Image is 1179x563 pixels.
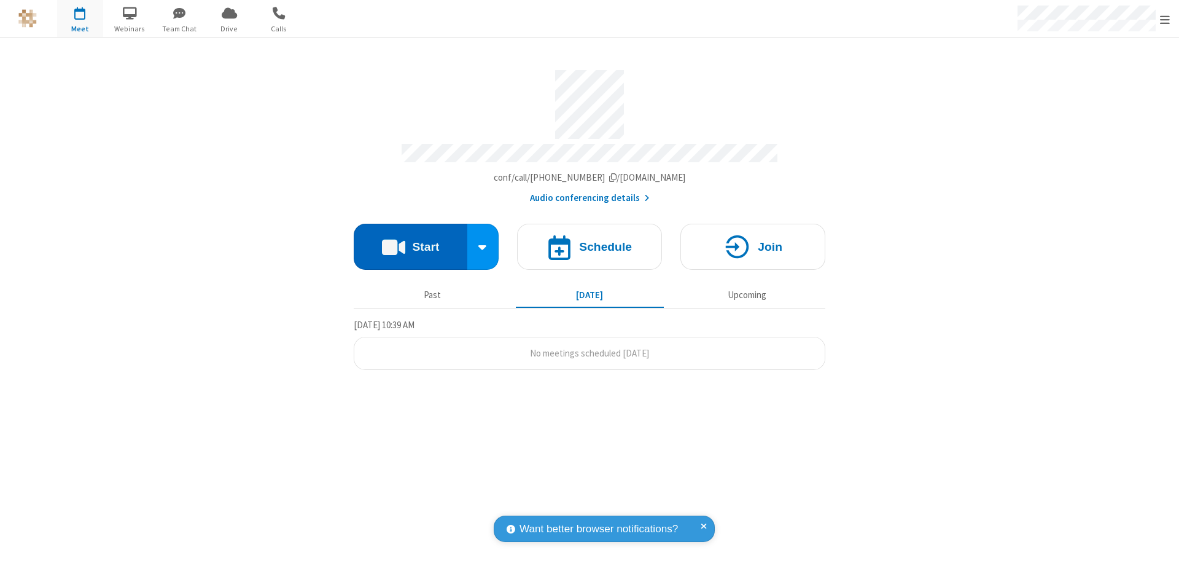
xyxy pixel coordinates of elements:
[758,241,782,253] h4: Join
[354,224,467,270] button: Start
[157,23,203,34] span: Team Chat
[579,241,632,253] h4: Schedule
[18,9,37,28] img: QA Selenium DO NOT DELETE OR CHANGE
[519,521,678,537] span: Want better browser notifications?
[256,23,302,34] span: Calls
[467,224,499,270] div: Start conference options
[354,319,414,331] span: [DATE] 10:39 AM
[680,224,825,270] button: Join
[107,23,153,34] span: Webinars
[494,171,686,185] button: Copy my meeting room linkCopy my meeting room link
[57,23,103,34] span: Meet
[354,318,825,371] section: Today's Meetings
[517,224,662,270] button: Schedule
[359,283,507,307] button: Past
[516,283,664,307] button: [DATE]
[412,241,439,253] h4: Start
[530,191,650,205] button: Audio conferencing details
[206,23,252,34] span: Drive
[494,171,686,183] span: Copy my meeting room link
[354,61,825,205] section: Account details
[530,347,649,359] span: No meetings scheduled [DATE]
[673,283,821,307] button: Upcoming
